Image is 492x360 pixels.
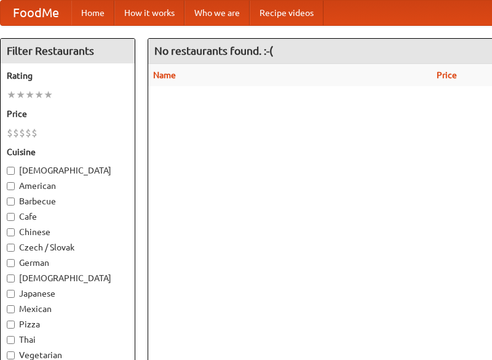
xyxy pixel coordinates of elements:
h5: Rating [7,70,129,82]
label: Mexican [7,303,129,315]
input: Czech / Slovak [7,244,15,252]
h5: Cuisine [7,146,129,158]
input: Pizza [7,321,15,329]
label: German [7,257,129,269]
label: [DEMOGRAPHIC_DATA] [7,164,129,177]
a: FoodMe [1,1,71,25]
li: ★ [25,88,34,102]
li: $ [25,126,31,140]
label: Japanese [7,287,129,300]
input: [DEMOGRAPHIC_DATA] [7,274,15,282]
input: Thai [7,336,15,344]
li: ★ [16,88,25,102]
label: Czech / Slovak [7,241,129,254]
label: Cafe [7,210,129,223]
li: $ [7,126,13,140]
a: Price [437,70,457,80]
li: $ [19,126,25,140]
li: ★ [44,88,53,102]
input: [DEMOGRAPHIC_DATA] [7,167,15,175]
input: Chinese [7,228,15,236]
li: ★ [34,88,44,102]
ng-pluralize: No restaurants found. :-( [154,45,273,57]
label: Thai [7,334,129,346]
label: American [7,180,129,192]
input: Cafe [7,213,15,221]
label: Chinese [7,226,129,238]
a: Home [71,1,114,25]
li: ★ [7,88,16,102]
input: Japanese [7,290,15,298]
a: Who we are [184,1,250,25]
a: Name [153,70,176,80]
label: Pizza [7,318,129,330]
a: Recipe videos [250,1,323,25]
input: Vegetarian [7,351,15,359]
a: How it works [114,1,184,25]
li: $ [31,126,38,140]
h5: Price [7,108,129,120]
label: [DEMOGRAPHIC_DATA] [7,272,129,284]
input: Barbecue [7,198,15,206]
label: Barbecue [7,195,129,207]
input: German [7,259,15,267]
li: $ [13,126,19,140]
input: Mexican [7,305,15,313]
h4: Filter Restaurants [1,39,135,63]
input: American [7,182,15,190]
